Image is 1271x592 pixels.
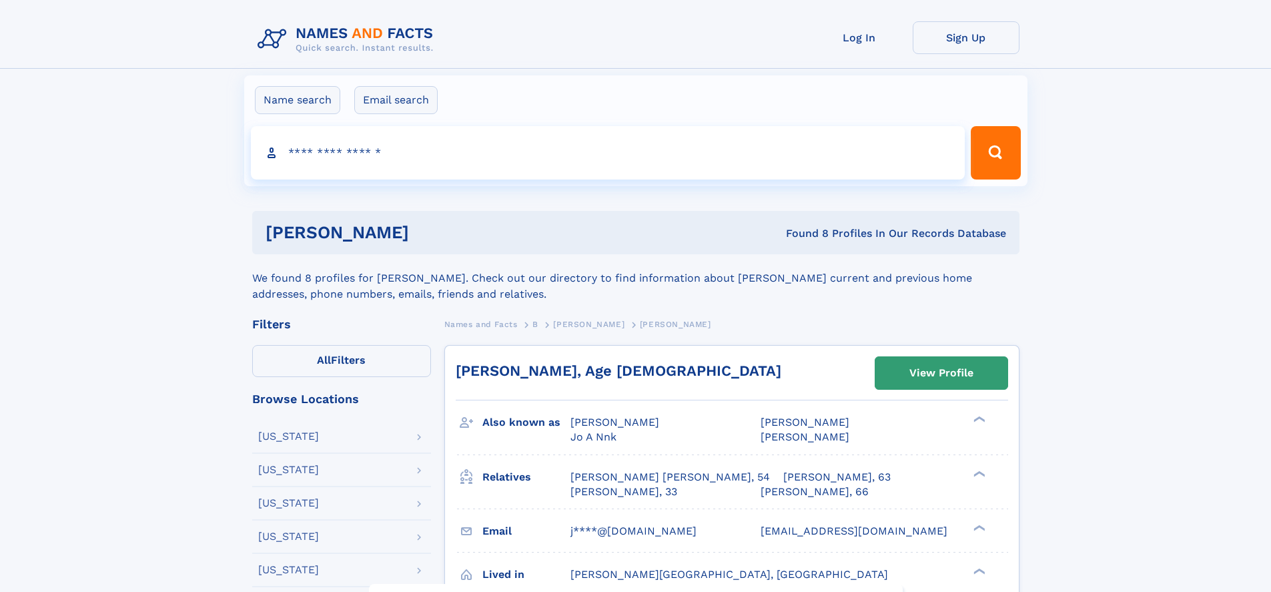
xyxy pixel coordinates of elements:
a: B [532,316,538,332]
div: ❯ [970,469,986,478]
a: Names and Facts [444,316,518,332]
a: Log In [806,21,913,54]
a: [PERSON_NAME], Age [DEMOGRAPHIC_DATA] [456,362,781,379]
div: [US_STATE] [258,465,319,475]
div: ❯ [970,415,986,424]
label: Name search [255,86,340,114]
span: All [317,354,331,366]
div: ❯ [970,567,986,575]
div: [US_STATE] [258,498,319,509]
button: Search Button [971,126,1020,180]
span: [PERSON_NAME] [553,320,624,329]
div: Filters [252,318,431,330]
div: [US_STATE] [258,565,319,575]
h3: Email [482,520,570,543]
label: Email search [354,86,438,114]
h1: [PERSON_NAME] [266,224,598,241]
div: We found 8 profiles for [PERSON_NAME]. Check out our directory to find information about [PERSON_... [252,254,1019,302]
span: [PERSON_NAME] [570,416,659,428]
div: [US_STATE] [258,531,319,542]
span: [EMAIL_ADDRESS][DOMAIN_NAME] [761,525,947,537]
div: Found 8 Profiles In Our Records Database [597,226,1006,241]
span: [PERSON_NAME] [640,320,711,329]
div: View Profile [909,358,973,388]
a: [PERSON_NAME], 66 [761,485,869,499]
a: [PERSON_NAME] [553,316,624,332]
h3: Also known as [482,411,570,434]
span: Jo A Nnk [570,430,616,443]
div: [US_STATE] [258,431,319,442]
img: Logo Names and Facts [252,21,444,57]
a: [PERSON_NAME], 33 [570,485,677,499]
span: [PERSON_NAME] [761,416,849,428]
span: [PERSON_NAME][GEOGRAPHIC_DATA], [GEOGRAPHIC_DATA] [570,568,888,581]
div: ❯ [970,523,986,532]
span: B [532,320,538,329]
div: Browse Locations [252,393,431,405]
a: Sign Up [913,21,1019,54]
h3: Lived in [482,563,570,586]
a: [PERSON_NAME], 63 [783,470,891,485]
a: [PERSON_NAME] [PERSON_NAME], 54 [570,470,770,485]
label: Filters [252,345,431,377]
a: View Profile [875,357,1007,389]
span: [PERSON_NAME] [761,430,849,443]
input: search input [251,126,965,180]
h3: Relatives [482,466,570,489]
